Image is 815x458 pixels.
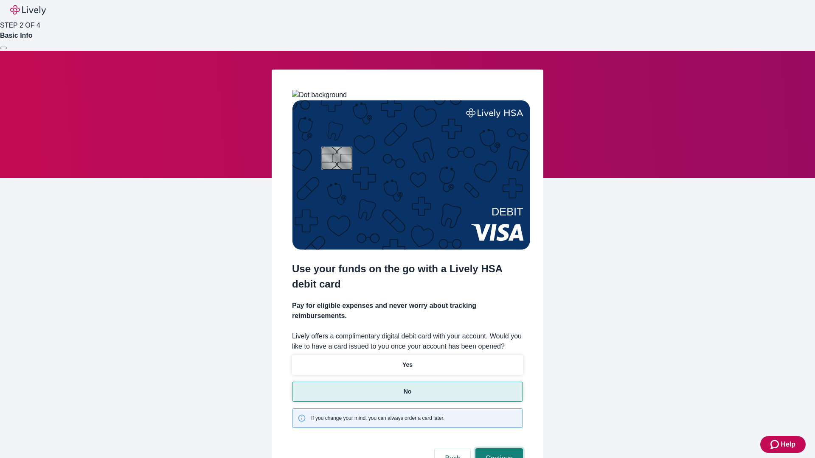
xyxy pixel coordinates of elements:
p: Yes [402,360,413,369]
img: Debit card [292,100,530,250]
label: Lively offers a complimentary digital debit card with your account. Would you like to have a card... [292,331,523,352]
button: No [292,382,523,402]
img: Dot background [292,90,347,100]
button: Zendesk support iconHelp [760,436,806,453]
span: Help [781,439,795,450]
h2: Use your funds on the go with a Lively HSA debit card [292,261,523,292]
h4: Pay for eligible expenses and never worry about tracking reimbursements. [292,301,523,321]
span: If you change your mind, you can always order a card later. [311,414,444,422]
p: No [404,387,412,396]
svg: Zendesk support icon [770,439,781,450]
img: Lively [10,5,46,15]
button: Yes [292,355,523,375]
